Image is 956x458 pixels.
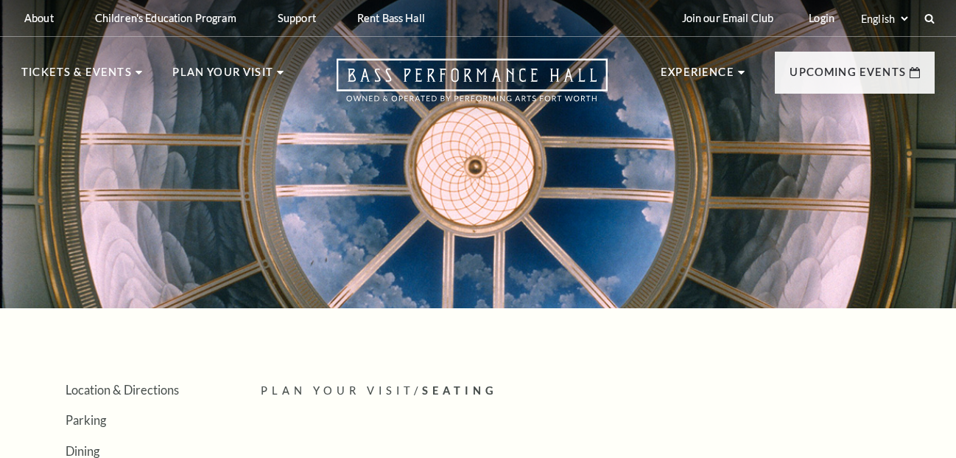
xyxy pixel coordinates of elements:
[790,63,906,90] p: Upcoming Events
[66,413,106,427] a: Parking
[21,63,132,90] p: Tickets & Events
[66,444,99,458] a: Dining
[172,63,273,90] p: Plan Your Visit
[661,63,734,90] p: Experience
[357,12,425,24] p: Rent Bass Hall
[95,12,236,24] p: Children's Education Program
[24,12,54,24] p: About
[858,12,910,26] select: Select:
[66,383,179,397] a: Location & Directions
[261,382,935,400] p: /
[261,384,414,397] span: Plan Your Visit
[278,12,316,24] p: Support
[422,384,498,397] span: Seating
